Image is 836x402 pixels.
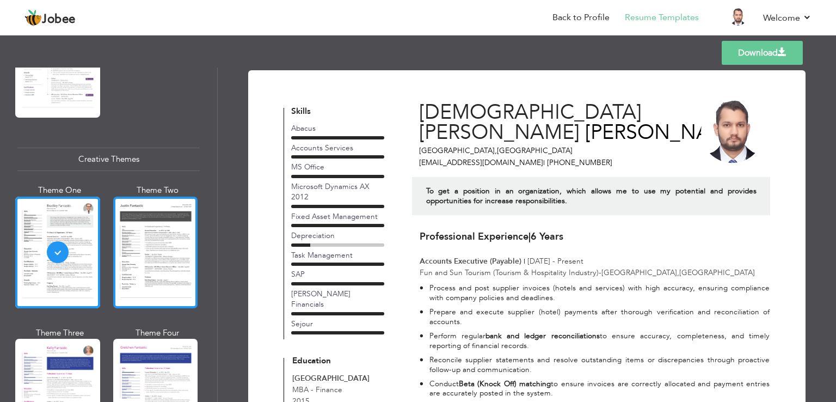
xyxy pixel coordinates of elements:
div: Theme Three [17,327,102,339]
p: Fun and Sun Tourism (Tourism & Hospitality Industry) [GEOGRAPHIC_DATA] [GEOGRAPHIC_DATA] [420,267,770,278]
p: [GEOGRAPHIC_DATA] [GEOGRAPHIC_DATA] [419,145,644,156]
img: 8DluaOdILahQ4AAAAASUVORK5CYII= [701,100,764,163]
strong: To get a position in an organization, which allows me to use my potential and provides opportunit... [426,186,757,206]
span: [EMAIL_ADDRESS][DOMAIN_NAME] [419,157,545,168]
div: Task Management [291,250,384,260]
h4: Skills [291,107,384,117]
span: | [528,230,531,243]
span: [DEMOGRAPHIC_DATA][PERSON_NAME] [419,99,642,147]
img: jobee.io [24,9,42,27]
p: Reconcile supplier statements and resolve outstanding items or discrepancies through proactive fo... [429,355,770,374]
a: Resume Templates [625,11,699,24]
span: MBA - Finance [292,385,342,395]
div: Abacus [291,123,384,133]
img: Profile Img [729,8,747,26]
span: | [524,256,525,266]
span: [DATE] - Present [527,256,583,266]
span: , [495,145,497,156]
span: Accounts Executive (Payable) [420,256,521,266]
span: - [599,267,601,278]
a: Back to Profile [552,11,610,24]
div: [PERSON_NAME] Financials [291,289,384,310]
div: Theme Two [115,185,200,196]
div: Theme One [17,185,102,196]
div: Theme Four [115,327,200,339]
div: Sejour [291,319,384,329]
p: Process and post supplier invoices (hotels and services) with high accuracy, ensuring compliance ... [429,283,770,302]
div: Creative Themes [17,148,200,171]
div: Microsoft Dynamics AX 2012 [291,181,384,203]
h4: Education [292,357,384,366]
div: Fixed Asset Management [291,211,384,222]
a: Jobee [24,9,76,27]
span: [PERSON_NAME] [585,119,746,147]
strong: bank and ledger reconciliations [485,331,600,341]
div: Depreciation [291,230,384,241]
div: SAP [291,269,384,279]
span: , [677,267,679,278]
span: Jobee [42,14,76,26]
div: MS Office [291,162,384,172]
div: Accounts Services [291,143,384,153]
h3: Professional Experience 6 Years [420,232,770,242]
a: Download [722,41,803,65]
p: Conduct to ensure invoices are correctly allocated and payment entries are accurately posted in t... [429,379,770,398]
strong: Beta (Knock Off) matching [459,379,551,389]
span: [PHONE_NUMBER] [547,157,612,168]
p: Prepare and execute supplier (hotel) payments after thorough verification and reconciliation of a... [429,307,770,326]
p: Perform regular to ensure accuracy, completeness, and timely reporting of financial records. [429,331,770,350]
span: | [543,157,545,168]
a: Welcome [763,11,812,25]
div: [GEOGRAPHIC_DATA] [292,373,384,383]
